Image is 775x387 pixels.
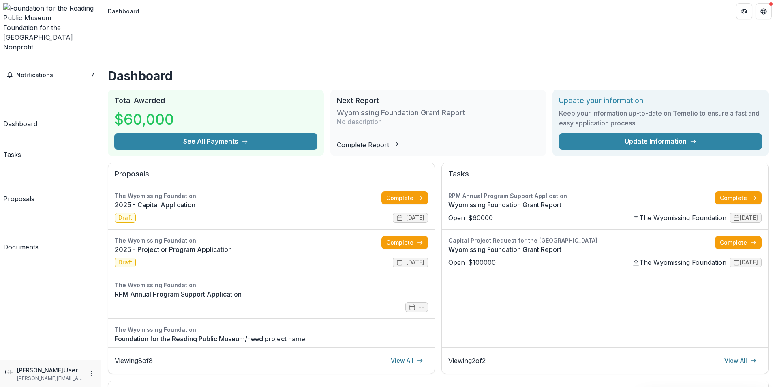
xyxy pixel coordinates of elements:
img: Foundation for the Reading Public Museum [3,3,98,23]
span: Notifications [16,72,91,79]
p: [PERSON_NAME] [17,366,63,374]
a: Wyomissing Foundation Grant Report [448,245,715,254]
p: Viewing 2 of 2 [448,356,486,365]
button: Partners [736,3,752,19]
div: Documents [3,242,39,252]
h2: Next Report [337,96,540,105]
div: Dashboard [108,7,139,15]
a: Complete [715,236,762,249]
span: 7 [91,71,94,78]
a: Wyomissing Foundation Grant Report [448,200,715,210]
h2: Update your information [559,96,762,105]
div: Proposals [3,194,34,204]
button: Get Help [756,3,772,19]
a: Dashboard [3,85,37,129]
p: User [63,365,78,375]
a: Complete Report [337,141,399,149]
a: Proposals [3,163,34,204]
p: [PERSON_NAME][EMAIL_ADDRESS][PERSON_NAME][DOMAIN_NAME] [17,375,83,382]
h2: Total Awarded [114,96,317,105]
button: See All Payments [114,133,317,150]
nav: breadcrumb [105,5,142,17]
h3: Keep your information up-to-date on Temelio to ensure a fast and easy application process. [559,108,762,128]
a: Complete [715,191,762,204]
a: Complete [381,191,428,204]
h3: Wyomissing Foundation Grant Report [337,108,465,117]
button: Notifications7 [3,69,98,82]
div: Geoff Fleming [5,367,14,377]
h1: Dashboard [108,69,769,83]
p: No description [337,117,382,127]
a: Tasks [3,132,21,159]
h2: Proposals [115,170,428,185]
div: Foundation for the [GEOGRAPHIC_DATA] [3,23,98,42]
h2: Tasks [448,170,762,185]
button: More [86,369,96,378]
a: RPM Annual Program Support Application [115,289,428,299]
a: View All [719,354,762,367]
a: 2025 - Project or Program Application [115,245,381,254]
p: Viewing 8 of 8 [115,356,153,365]
a: Complete [381,236,428,249]
div: Tasks [3,150,21,159]
a: Documents [3,207,39,252]
a: Update Information [559,133,762,150]
h3: $60,000 [114,108,174,130]
a: Foundation for the Reading Public Museum/need project name [115,334,428,344]
a: 2025 - Capital Application [115,200,381,210]
a: View All [386,354,428,367]
div: Dashboard [3,119,37,129]
span: Nonprofit [3,43,33,51]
